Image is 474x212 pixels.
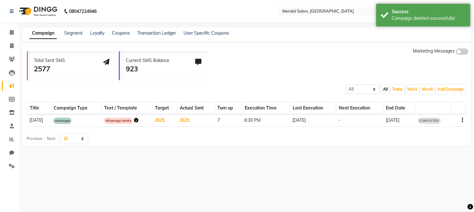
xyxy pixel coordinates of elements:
[53,118,72,124] span: whatsapp
[215,114,242,127] td: 7
[34,64,65,74] div: 2577
[51,102,101,114] th: Campaign Type
[336,114,383,127] td: -
[64,30,83,36] a: Segment
[112,30,130,36] a: Coupons
[242,102,290,114] th: Execution Time
[177,102,215,114] th: Actual Sent
[406,85,419,94] button: Week
[16,3,59,20] img: logo
[381,85,389,94] button: All
[27,114,51,127] td: [DATE]
[137,30,176,36] a: Transaction Ledger
[336,102,383,114] th: Next Execution
[90,30,104,36] a: Loyalty
[418,118,441,124] span: COMPLETED
[392,8,466,15] div: Success
[152,102,177,114] th: Target
[215,102,242,114] th: Turn up
[126,57,169,64] div: Current SMS Balance
[34,57,65,64] div: Total Sent SMS
[29,28,57,39] a: Campaign
[101,102,152,114] th: Text / Template
[184,30,229,36] a: User Specific Coupons
[392,15,466,22] div: Campaign deleted successfully!
[383,102,415,114] th: End Date
[420,85,435,94] button: Month
[27,102,51,114] th: Title
[69,3,97,20] b: 08047224946
[242,114,290,127] td: 6:30 PM
[152,114,177,127] td: 2625
[413,48,455,54] span: Marketing Messages
[126,64,169,74] div: 923
[391,85,404,94] button: Today
[290,102,336,114] th: Last Execution
[104,118,133,124] span: Whatsapp Media
[177,114,215,127] td: 2625
[436,85,465,94] button: Add Campaign
[383,114,415,127] td: [DATE]
[290,114,336,127] td: [DATE]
